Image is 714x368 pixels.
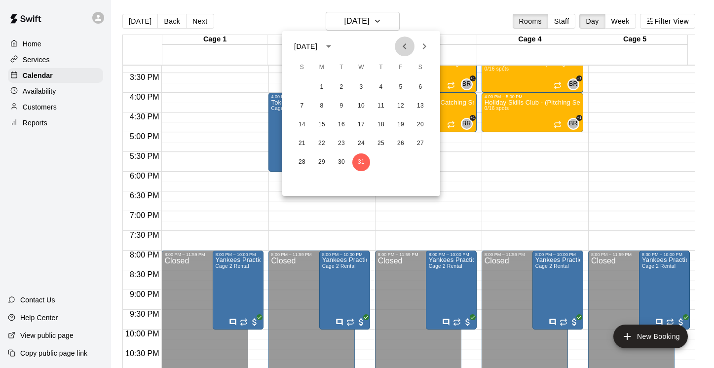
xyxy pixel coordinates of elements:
[293,58,311,77] span: Sunday
[293,116,311,134] button: 14
[313,78,331,96] button: 1
[392,135,410,152] button: 26
[412,78,429,96] button: 6
[412,135,429,152] button: 27
[412,97,429,115] button: 13
[333,135,350,152] button: 23
[372,97,390,115] button: 11
[392,97,410,115] button: 12
[333,153,350,171] button: 30
[392,58,410,77] span: Friday
[313,97,331,115] button: 8
[333,116,350,134] button: 16
[412,116,429,134] button: 20
[313,116,331,134] button: 15
[320,38,337,55] button: calendar view is open, switch to year view
[372,78,390,96] button: 4
[293,153,311,171] button: 28
[372,116,390,134] button: 18
[352,135,370,152] button: 24
[372,135,390,152] button: 25
[352,58,370,77] span: Wednesday
[333,78,350,96] button: 2
[293,97,311,115] button: 7
[392,116,410,134] button: 19
[293,135,311,152] button: 21
[352,78,370,96] button: 3
[313,58,331,77] span: Monday
[352,153,370,171] button: 31
[333,97,350,115] button: 9
[352,116,370,134] button: 17
[333,58,350,77] span: Tuesday
[372,58,390,77] span: Thursday
[352,97,370,115] button: 10
[412,58,429,77] span: Saturday
[395,37,414,56] button: Previous month
[392,78,410,96] button: 5
[313,153,331,171] button: 29
[294,41,317,52] div: [DATE]
[414,37,434,56] button: Next month
[313,135,331,152] button: 22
